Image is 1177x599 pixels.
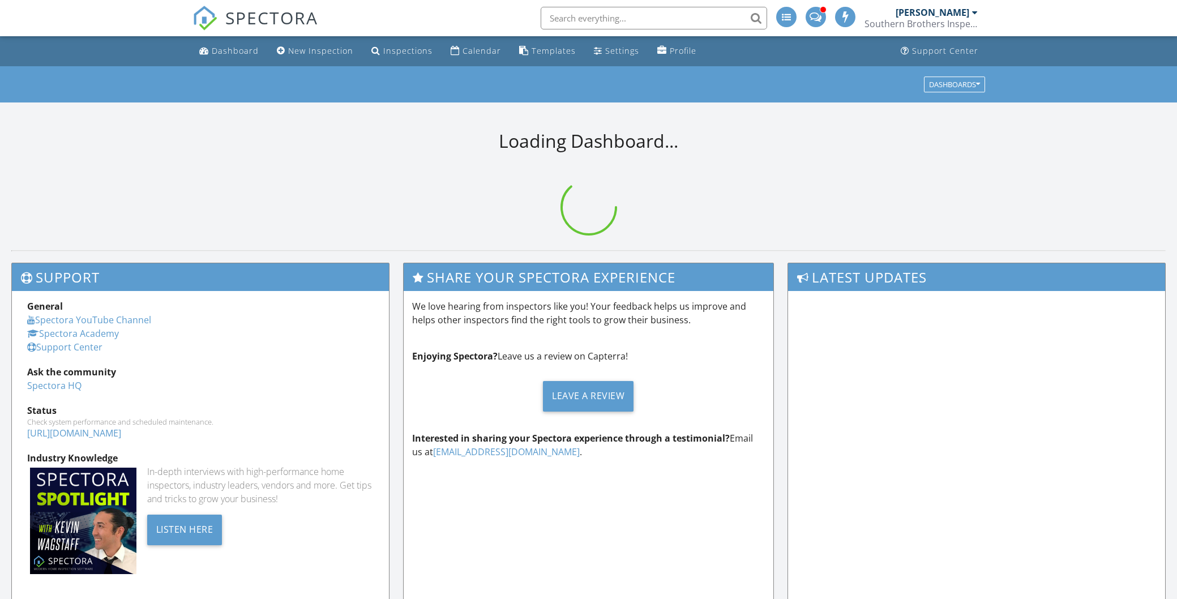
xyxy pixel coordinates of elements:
div: Support Center [912,45,978,56]
div: Calendar [463,45,501,56]
a: Listen Here [147,523,222,535]
a: [URL][DOMAIN_NAME] [27,427,121,439]
div: Listen Here [147,515,222,545]
div: Templates [532,45,576,56]
a: Templates [515,41,580,62]
h3: Latest Updates [788,263,1165,291]
div: Southern Brothers Inspections [864,18,978,29]
strong: General [27,300,63,313]
a: New Inspection [272,41,358,62]
a: Settings [589,41,644,62]
div: Dashboards [929,80,980,88]
input: Search everything... [541,7,767,29]
a: Leave a Review [412,372,765,420]
a: Calendar [446,41,506,62]
a: Support Center [896,41,983,62]
div: Ask the community [27,365,374,379]
strong: Interested in sharing your Spectora experience through a testimonial? [412,432,730,444]
div: Industry Knowledge [27,451,374,465]
p: Email us at . [412,431,765,459]
a: Dashboard [195,41,263,62]
a: [EMAIL_ADDRESS][DOMAIN_NAME] [433,446,580,458]
img: Spectoraspolightmain [30,468,136,574]
div: Settings [605,45,639,56]
a: Spectora HQ [27,379,82,392]
div: In-depth interviews with high-performance home inspectors, industry leaders, vendors and more. Ge... [147,465,374,506]
strong: Enjoying Spectora? [412,350,498,362]
div: Dashboard [212,45,259,56]
a: Profile [653,41,701,62]
div: Check system performance and scheduled maintenance. [27,417,374,426]
button: Dashboards [924,76,985,92]
h3: Share Your Spectora Experience [404,263,774,291]
a: Support Center [27,341,102,353]
a: Spectora YouTube Channel [27,314,151,326]
img: The Best Home Inspection Software - Spectora [192,6,217,31]
div: Leave a Review [543,381,634,412]
p: We love hearing from inspectors like you! Your feedback helps us improve and helps other inspecto... [412,299,765,327]
div: Status [27,404,374,417]
div: New Inspection [288,45,353,56]
span: SPECTORA [225,6,318,29]
div: [PERSON_NAME] [896,7,969,18]
h3: Support [12,263,389,291]
a: Inspections [367,41,437,62]
div: Inspections [383,45,433,56]
div: Profile [670,45,696,56]
a: SPECTORA [192,15,318,39]
p: Leave us a review on Capterra! [412,349,765,363]
a: Spectora Academy [27,327,119,340]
